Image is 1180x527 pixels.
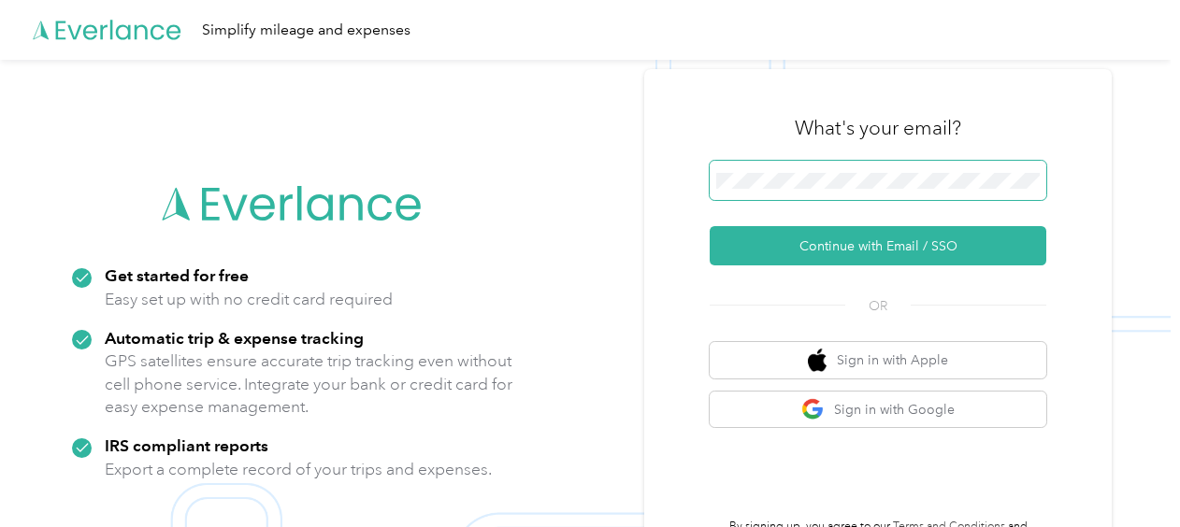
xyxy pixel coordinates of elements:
[710,226,1046,265] button: Continue with Email / SSO
[808,349,827,372] img: apple logo
[105,458,492,481] p: Export a complete record of your trips and expenses.
[105,435,268,455] strong: IRS compliant reports
[801,398,825,421] img: google logo
[105,265,249,285] strong: Get started for free
[845,296,911,316] span: OR
[710,342,1046,378] button: apple logoSign in with Apple
[105,288,393,311] p: Easy set up with no credit card required
[202,19,410,42] div: Simplify mileage and expenses
[710,392,1046,428] button: google logoSign in with Google
[105,328,364,348] strong: Automatic trip & expense tracking
[795,115,961,141] h3: What's your email?
[105,349,513,419] p: GPS satellites ensure accurate trip tracking even without cell phone service. Integrate your bank...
